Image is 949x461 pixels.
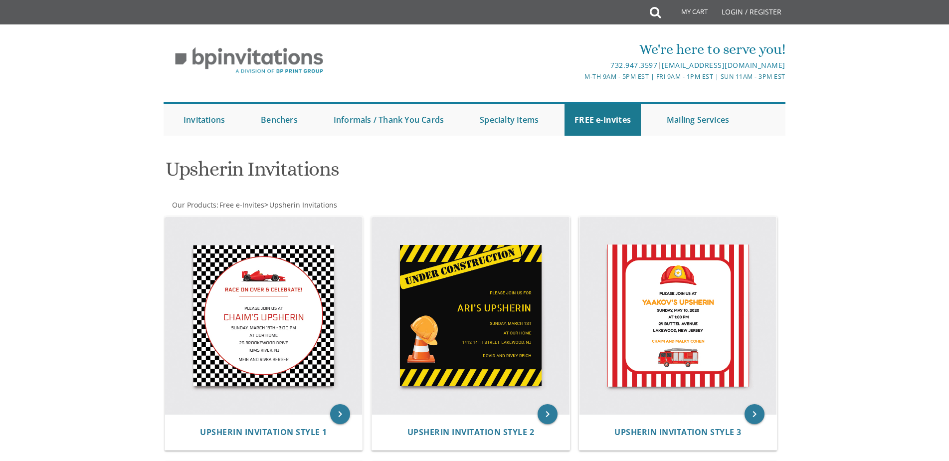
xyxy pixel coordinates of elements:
a: Benchers [251,104,308,136]
span: Free e-Invites [219,200,264,210]
a: Free e-Invites [218,200,264,210]
div: We're here to serve you! [372,39,785,59]
a: keyboard_arrow_right [330,404,350,424]
a: Specialty Items [470,104,549,136]
a: Informals / Thank You Cards [324,104,454,136]
a: keyboard_arrow_right [538,404,558,424]
a: Upsherin Invitation Style 3 [614,428,742,437]
a: FREE e-Invites [565,104,641,136]
a: Upsherin Invitations [268,200,337,210]
a: Invitations [174,104,235,136]
img: BP Invitation Loft [164,40,335,81]
a: [EMAIL_ADDRESS][DOMAIN_NAME] [662,60,785,70]
a: Our Products [171,200,216,210]
a: Upsherin Invitation Style 1 [200,428,327,437]
span: Upsherin Invitation Style 2 [407,427,535,438]
div: | [372,59,785,71]
img: Upsherin Invitation Style 3 [579,217,777,415]
a: 732.947.3597 [610,60,657,70]
a: Mailing Services [657,104,739,136]
a: My Cart [660,1,715,26]
span: Upsherin Invitation Style 3 [614,427,742,438]
div: M-Th 9am - 5pm EST | Fri 9am - 1pm EST | Sun 11am - 3pm EST [372,71,785,82]
h1: Upsherin Invitations [166,158,572,188]
a: keyboard_arrow_right [745,404,764,424]
img: Upsherin Invitation Style 2 [372,217,569,415]
span: Upsherin Invitation Style 1 [200,427,327,438]
img: Upsherin Invitation Style 1 [165,217,363,415]
a: Upsherin Invitation Style 2 [407,428,535,437]
div: : [164,200,475,210]
span: Upsherin Invitations [269,200,337,210]
span: > [264,200,337,210]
